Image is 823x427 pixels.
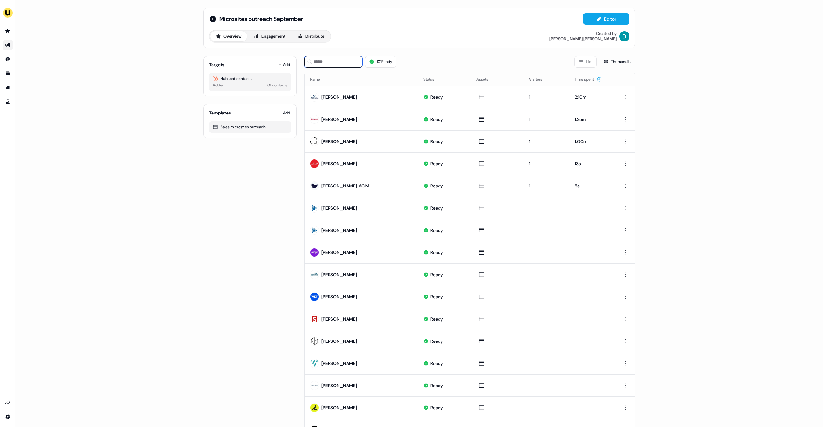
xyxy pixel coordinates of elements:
[365,56,396,68] button: 101Ready
[430,360,443,367] div: Ready
[430,183,443,189] div: Ready
[575,138,608,145] div: 1:00m
[430,382,443,389] div: Ready
[3,26,13,36] a: Go to prospects
[267,82,287,88] div: 101 contacts
[583,13,629,25] button: Editor
[277,60,291,69] button: Add
[3,412,13,422] a: Go to integrations
[430,271,443,278] div: Ready
[575,116,608,123] div: 1:25m
[619,31,629,41] img: David
[321,316,357,322] div: [PERSON_NAME]
[423,74,442,85] button: Status
[430,404,443,411] div: Ready
[430,160,443,167] div: Ready
[321,338,357,344] div: [PERSON_NAME]
[248,31,291,41] button: Engagement
[430,94,443,100] div: Ready
[292,31,330,41] button: Distribute
[3,96,13,107] a: Go to experiments
[321,94,357,100] div: [PERSON_NAME]
[583,16,629,23] a: Editor
[321,138,357,145] div: [PERSON_NAME]
[549,36,617,41] div: [PERSON_NAME] [PERSON_NAME]
[471,73,524,86] th: Assets
[575,74,602,85] button: Time spent
[430,294,443,300] div: Ready
[209,110,231,116] div: Templates
[3,397,13,408] a: Go to integrations
[529,116,564,123] div: 1
[529,138,564,145] div: 1
[430,227,443,233] div: Ready
[321,183,369,189] div: [PERSON_NAME], ACIM
[3,82,13,93] a: Go to attribution
[277,108,291,117] button: Add
[430,138,443,145] div: Ready
[529,94,564,100] div: 1
[529,74,550,85] button: Visitors
[575,94,608,100] div: 2:10m
[529,183,564,189] div: 1
[321,227,357,233] div: [PERSON_NAME]
[321,249,357,256] div: [PERSON_NAME]
[310,74,328,85] button: Name
[575,160,608,167] div: 13s
[321,271,357,278] div: [PERSON_NAME]
[213,76,287,82] div: Hubspot contacts
[430,249,443,256] div: Ready
[321,294,357,300] div: [PERSON_NAME]
[430,338,443,344] div: Ready
[3,40,13,50] a: Go to outbound experience
[574,56,597,68] button: List
[213,124,287,130] div: Sales microsties outreach
[321,382,357,389] div: [PERSON_NAME]
[321,205,357,211] div: [PERSON_NAME]
[430,116,443,123] div: Ready
[213,82,224,88] div: Added
[210,31,247,41] button: Overview
[599,56,635,68] button: Thumbnails
[596,31,617,36] div: Created by
[321,360,357,367] div: [PERSON_NAME]
[219,15,303,23] span: Microsites outreach September
[430,205,443,211] div: Ready
[209,61,224,68] div: Targets
[575,183,608,189] div: 5s
[3,68,13,78] a: Go to templates
[529,160,564,167] div: 1
[321,160,357,167] div: [PERSON_NAME]
[430,316,443,322] div: Ready
[3,54,13,64] a: Go to Inbound
[321,404,357,411] div: [PERSON_NAME]
[321,116,357,123] div: [PERSON_NAME]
